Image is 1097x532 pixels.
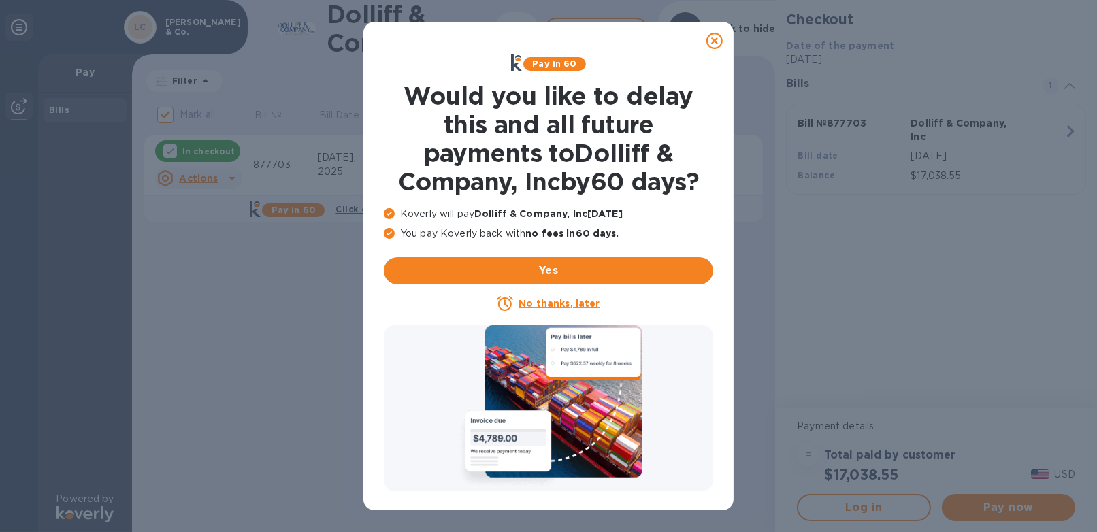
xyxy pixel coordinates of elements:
p: Koverly will pay [384,207,713,221]
p: You pay Koverly back with [384,227,713,241]
button: Yes [384,257,713,284]
u: No thanks, later [519,298,600,309]
span: Yes [395,263,702,279]
b: Dolliff & Company, Inc [DATE] [474,208,623,219]
b: no fees in 60 days . [525,228,619,239]
h1: Would you like to delay this and all future payments to Dolliff & Company, Inc by 60 days ? [384,82,713,196]
b: Pay in 60 [532,59,576,69]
